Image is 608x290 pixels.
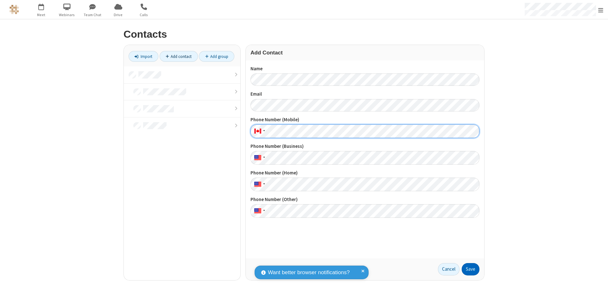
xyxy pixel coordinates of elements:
label: Phone Number (Business) [250,143,479,150]
span: Drive [106,12,130,18]
div: United States: + 1 [250,151,267,165]
h3: Add Contact [250,50,479,56]
span: Team Chat [81,12,104,18]
label: Phone Number (Mobile) [250,116,479,123]
a: Add group [199,51,234,62]
span: Webinars [55,12,79,18]
div: United States: + 1 [250,178,267,191]
a: Import [129,51,158,62]
div: Canada: + 1 [250,124,267,138]
label: Name [250,65,479,72]
span: Meet [29,12,53,18]
span: Calls [132,12,156,18]
label: Phone Number (Home) [250,169,479,177]
label: Phone Number (Other) [250,196,479,203]
img: QA Selenium DO NOT DELETE OR CHANGE [9,5,19,14]
span: Want better browser notifications? [268,268,350,277]
label: Email [250,91,479,98]
button: Save [462,263,479,276]
a: Add contact [160,51,198,62]
div: United States: + 1 [250,204,267,218]
a: Cancel [438,263,459,276]
h2: Contacts [123,29,484,40]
